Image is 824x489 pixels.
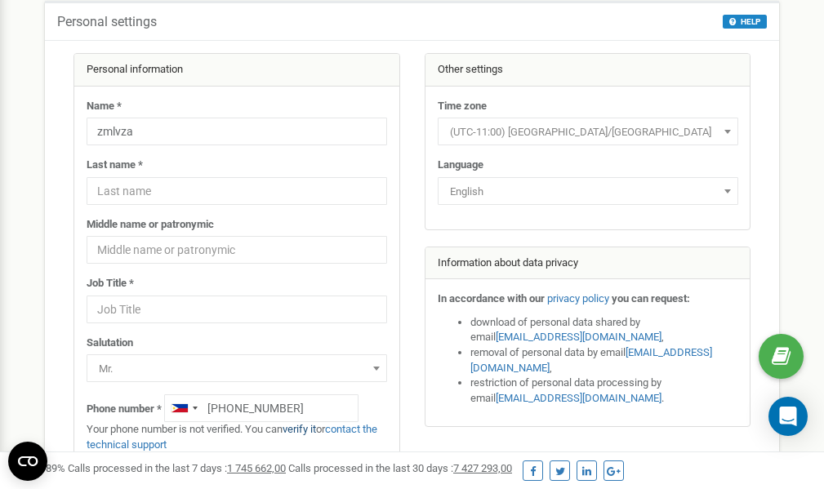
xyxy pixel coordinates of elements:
[612,292,690,305] strong: you can request:
[57,15,157,29] h5: Personal settings
[723,15,767,29] button: HELP
[547,292,609,305] a: privacy policy
[768,397,808,436] div: Open Intercom Messenger
[470,346,712,374] a: [EMAIL_ADDRESS][DOMAIN_NAME]
[496,331,661,343] a: [EMAIL_ADDRESS][DOMAIN_NAME]
[470,345,738,376] li: removal of personal data by email ,
[68,462,286,474] span: Calls processed in the last 7 days :
[438,158,483,173] label: Language
[87,423,377,451] a: contact the technical support
[283,423,316,435] a: verify it
[288,462,512,474] span: Calls processed in the last 30 days :
[87,158,143,173] label: Last name *
[496,392,661,404] a: [EMAIL_ADDRESS][DOMAIN_NAME]
[87,177,387,205] input: Last name
[443,121,733,144] span: (UTC-11:00) Pacific/Midway
[164,394,359,422] input: +1-800-555-55-55
[8,442,47,481] button: Open CMP widget
[438,118,738,145] span: (UTC-11:00) Pacific/Midway
[87,336,133,351] label: Salutation
[453,462,512,474] u: 7 427 293,00
[438,99,487,114] label: Time zone
[87,422,387,452] p: Your phone number is not verified. You can or
[87,217,214,233] label: Middle name or patronymic
[87,99,122,114] label: Name *
[470,315,738,345] li: download of personal data shared by email ,
[438,292,545,305] strong: In accordance with our
[470,376,738,406] li: restriction of personal data processing by email .
[425,247,751,280] div: Information about data privacy
[92,358,381,380] span: Mr.
[87,354,387,382] span: Mr.
[443,180,733,203] span: English
[425,54,751,87] div: Other settings
[87,276,134,291] label: Job Title *
[87,118,387,145] input: Name
[74,54,399,87] div: Personal information
[165,395,203,421] div: Telephone country code
[438,177,738,205] span: English
[87,236,387,264] input: Middle name or patronymic
[87,402,162,417] label: Phone number *
[227,462,286,474] u: 1 745 662,00
[87,296,387,323] input: Job Title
